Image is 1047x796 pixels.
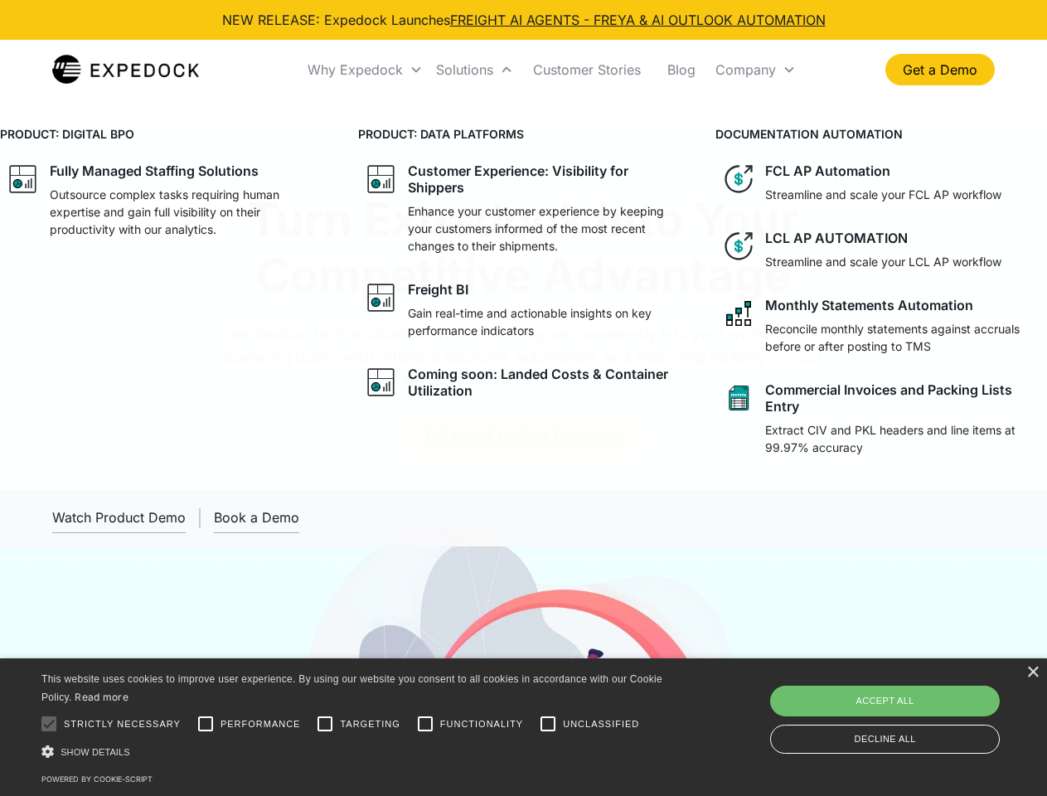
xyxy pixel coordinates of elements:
[408,202,683,255] p: Enhance your customer experience by keeping your customers informed of the most recent changes to...
[722,163,755,196] img: dollar icon
[765,230,908,246] div: LCL AP AUTOMATION
[75,691,128,703] a: Read more
[765,297,973,313] div: Monthly Statements Automation
[771,617,1047,796] iframe: Chat Widget
[7,163,40,196] img: graph icon
[715,375,1047,463] a: sheet iconCommercial Invoices and Packing Lists EntryExtract CIV and PKL headers and line items a...
[408,366,683,399] div: Coming soon: Landed Costs & Container Utilization
[358,156,690,261] a: graph iconCustomer Experience: Visibility for ShippersEnhance your customer experience by keeping...
[50,186,325,238] p: Outsource complex tasks requiring human expertise and gain full visibility on their productivity ...
[52,53,199,86] img: Expedock Logo
[765,421,1040,456] p: Extract CIV and PKL headers and line items at 99.97% accuracy
[563,717,639,731] span: Unclassified
[301,41,429,98] div: Why Expedock
[50,163,259,179] div: Fully Managed Staffing Solutions
[520,41,654,98] a: Customer Stories
[52,509,186,526] div: Watch Product Demo
[765,163,890,179] div: FCL AP Automation
[41,673,662,704] span: This website uses cookies to improve user experience. By using our website you consent to all coo...
[358,359,690,405] a: graph iconComing soon: Landed Costs & Container Utilization
[722,230,755,263] img: dollar icon
[722,381,755,415] img: sheet icon
[654,41,709,98] a: Blog
[709,41,802,98] div: Company
[358,274,690,346] a: graph iconFreight BIGain real-time and actionable insights on key performance indicators
[64,717,181,731] span: Strictly necessary
[365,163,398,196] img: graph icon
[61,747,130,757] span: Show details
[722,297,755,330] img: network like icon
[365,281,398,314] img: graph icon
[765,186,1001,203] p: Streamline and scale your FCL AP workflow
[340,717,400,731] span: Targeting
[41,743,668,760] div: Show details
[222,10,826,30] div: NEW RELEASE: Expedock Launches
[885,54,995,85] a: Get a Demo
[715,61,776,78] div: Company
[52,53,199,86] a: home
[715,290,1047,362] a: network like iconMonthly Statements AutomationReconcile monthly statements against accruals befor...
[450,12,826,28] a: FREIGHT AI AGENTS - FREYA & AI OUTLOOK AUTOMATION
[365,366,398,399] img: graph icon
[358,125,690,143] h4: PRODUCT: DATA PLATFORMS
[765,381,1040,415] div: Commercial Invoices and Packing Lists Entry
[440,717,523,731] span: Functionality
[221,717,301,731] span: Performance
[715,125,1047,143] h4: DOCUMENTATION AUTOMATION
[52,502,186,533] a: open lightbox
[765,253,1001,270] p: Streamline and scale your LCL AP workflow
[408,281,468,298] div: Freight BI
[41,774,153,784] a: Powered by cookie-script
[408,304,683,339] p: Gain real-time and actionable insights on key performance indicators
[436,61,493,78] div: Solutions
[765,320,1040,355] p: Reconcile monthly statements against accruals before or after posting to TMS
[715,156,1047,210] a: dollar iconFCL AP AutomationStreamline and scale your FCL AP workflow
[408,163,683,196] div: Customer Experience: Visibility for Shippers
[429,41,520,98] div: Solutions
[715,223,1047,277] a: dollar iconLCL AP AUTOMATIONStreamline and scale your LCL AP workflow
[214,502,299,533] a: Book a Demo
[308,61,403,78] div: Why Expedock
[214,509,299,526] div: Book a Demo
